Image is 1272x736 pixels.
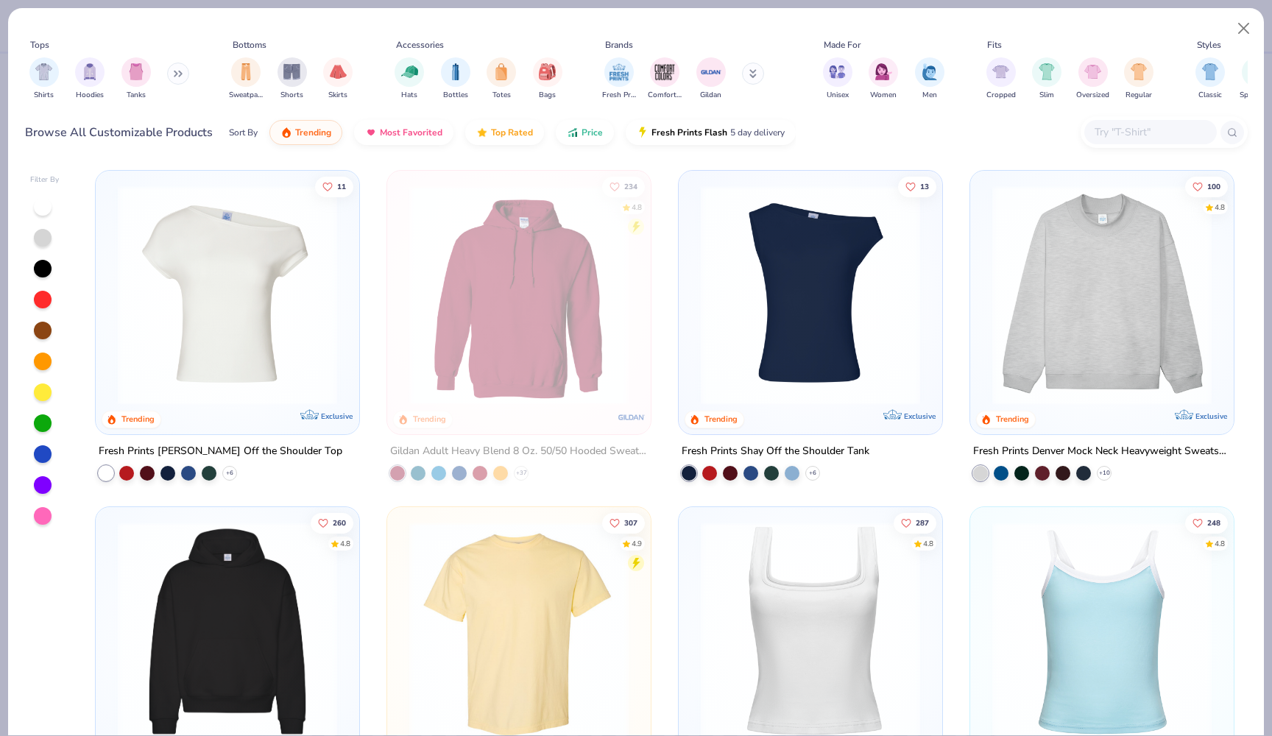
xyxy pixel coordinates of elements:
[448,63,464,80] img: Bottles Image
[1039,63,1055,80] img: Slim Image
[99,442,342,461] div: Fresh Prints [PERSON_NAME] Off the Shoulder Top
[82,63,98,80] img: Hoodies Image
[987,38,1002,52] div: Fits
[25,124,213,141] div: Browse All Customizable Products
[696,57,726,101] button: filter button
[127,90,146,101] span: Tanks
[986,57,1016,101] div: filter for Cropped
[927,185,1161,405] img: af1e0f41-62ea-4e8f-9b2b-c8bb59fc549d
[465,120,544,145] button: Top Rated
[1076,57,1109,101] div: filter for Oversized
[34,90,54,101] span: Shirts
[823,57,852,101] button: filter button
[1185,512,1228,533] button: Like
[1202,63,1219,80] img: Classic Image
[898,176,936,197] button: Like
[915,57,944,101] div: filter for Men
[904,411,936,421] span: Exclusive
[602,57,636,101] div: filter for Fresh Prints
[700,90,721,101] span: Gildan
[637,127,649,138] img: flash.gif
[602,512,645,533] button: Like
[76,90,104,101] span: Hoodies
[605,38,633,52] div: Brands
[654,61,676,83] img: Comfort Colors Image
[441,57,470,101] div: filter for Bottles
[1230,15,1258,43] button: Close
[321,411,353,421] span: Exclusive
[110,185,344,405] img: a1c94bf0-cbc2-4c5c-96ec-cab3b8502a7f
[875,63,892,80] img: Women Image
[533,57,562,101] div: filter for Bags
[487,57,516,101] div: filter for Totes
[128,63,144,80] img: Tanks Image
[323,57,353,101] div: filter for Skirts
[1207,519,1220,526] span: 248
[1084,63,1101,80] img: Oversized Image
[1076,57,1109,101] button: filter button
[809,469,816,478] span: + 6
[608,61,630,83] img: Fresh Prints Image
[829,63,846,80] img: Unisex Image
[516,469,527,478] span: + 37
[1039,90,1054,101] span: Slim
[401,63,418,80] img: Hats Image
[602,57,636,101] button: filter button
[1197,38,1221,52] div: Styles
[582,127,603,138] span: Price
[402,185,636,405] img: 01756b78-01f6-4cc6-8d8a-3c30c1a0c8ac
[487,57,516,101] button: filter button
[229,90,263,101] span: Sweatpants
[923,538,933,549] div: 4.8
[278,57,307,101] button: filter button
[1195,57,1225,101] div: filter for Classic
[533,57,562,101] button: filter button
[730,124,785,141] span: 5 day delivery
[624,183,637,190] span: 234
[1215,202,1225,213] div: 4.8
[973,442,1231,461] div: Fresh Prints Denver Mock Neck Heavyweight Sweatshirt
[295,127,331,138] span: Trending
[624,519,637,526] span: 307
[869,57,898,101] div: filter for Women
[1185,176,1228,197] button: Like
[1098,469,1109,478] span: + 10
[1195,57,1225,101] button: filter button
[823,57,852,101] div: filter for Unisex
[700,61,722,83] img: Gildan Image
[1032,57,1061,101] button: filter button
[602,90,636,101] span: Fresh Prints
[617,403,646,432] img: Gildan logo
[395,57,424,101] button: filter button
[869,57,898,101] button: filter button
[539,63,555,80] img: Bags Image
[915,57,944,101] button: filter button
[870,90,897,101] span: Women
[30,174,60,185] div: Filter By
[916,519,929,526] span: 287
[323,57,353,101] button: filter button
[1207,183,1220,190] span: 100
[493,63,509,80] img: Totes Image
[333,519,347,526] span: 260
[1032,57,1061,101] div: filter for Slim
[390,442,648,461] div: Gildan Adult Heavy Blend 8 Oz. 50/50 Hooded Sweatshirt
[401,90,417,101] span: Hats
[29,57,59,101] button: filter button
[491,127,533,138] span: Top Rated
[1093,124,1206,141] input: Try "T-Shirt"
[693,185,928,405] img: 5716b33b-ee27-473a-ad8a-9b8687048459
[1195,411,1226,421] span: Exclusive
[380,127,442,138] span: Most Favorited
[682,442,869,461] div: Fresh Prints Shay Off the Shoulder Tank
[648,57,682,101] div: filter for Comfort Colors
[492,90,511,101] span: Totes
[29,57,59,101] div: filter for Shirts
[992,63,1009,80] img: Cropped Image
[278,57,307,101] div: filter for Shorts
[556,120,614,145] button: Price
[1198,90,1222,101] span: Classic
[1124,57,1153,101] button: filter button
[824,38,861,52] div: Made For
[1126,90,1152,101] span: Regular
